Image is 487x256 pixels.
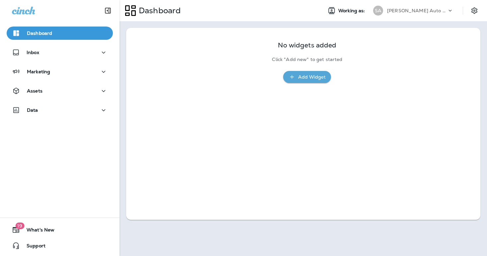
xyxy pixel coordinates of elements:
p: No widgets added [278,42,336,48]
p: Click "Add new" to get started [272,57,342,62]
button: Inbox [7,46,113,59]
button: Collapse Sidebar [99,4,117,17]
button: Settings [468,5,480,17]
p: Assets [27,88,42,94]
p: Data [27,107,38,113]
p: [PERSON_NAME] Auto Service & Tire Pros [387,8,447,13]
button: Marketing [7,65,113,78]
button: Support [7,239,113,252]
div: SA [373,6,383,16]
button: Assets [7,84,113,97]
button: Dashboard [7,27,113,40]
span: Support [20,243,45,251]
p: Inbox [27,50,39,55]
button: Data [7,103,113,117]
button: Add Widget [283,71,331,83]
span: What's New [20,227,54,235]
span: Working as: [338,8,366,14]
div: Add Widget [298,73,326,81]
button: 19What's New [7,223,113,236]
p: Dashboard [136,6,181,16]
p: Dashboard [27,31,52,36]
span: 19 [15,223,24,229]
p: Marketing [27,69,50,74]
